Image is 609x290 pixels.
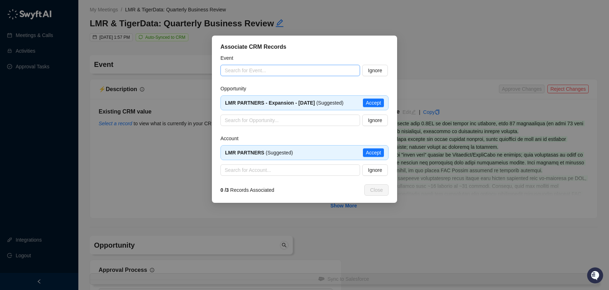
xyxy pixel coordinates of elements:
strong: LMR PARTNERS - Expansion - [DATE] [225,100,315,106]
a: 📚Docs [4,97,29,110]
p: Welcome 👋 [7,28,130,40]
div: Start new chat [24,64,117,72]
span: (Suggested) [225,150,293,155]
button: Ignore [362,65,388,76]
div: 📶 [32,100,38,106]
span: Ignore [368,67,382,74]
button: Close [364,184,389,196]
img: 5124521997842_fc6d7dfcefe973c2e489_88.png [7,64,20,77]
a: Powered byPylon [50,117,86,122]
span: Records Associated [220,186,274,194]
button: Accept [363,99,384,107]
img: Swyft AI [7,7,21,21]
label: Event [220,54,238,62]
div: We're offline, we'll be back soon [24,72,93,77]
span: Ignore [368,166,382,174]
span: Status [39,100,55,107]
span: Accept [366,99,381,107]
span: Accept [366,149,381,157]
strong: 0 / 3 [220,187,229,193]
button: Ignore [362,164,388,176]
strong: LMR PARTNERS [225,150,264,155]
div: 📚 [7,100,13,106]
div: Associate CRM Records [220,43,389,51]
button: Start new chat [121,67,130,75]
iframe: Open customer support [586,267,605,286]
a: 📶Status [29,97,58,110]
span: (Suggested) [225,100,343,106]
label: Account [220,135,243,142]
button: Accept [363,148,384,157]
button: Ignore [362,115,388,126]
label: Opportunity [220,85,251,93]
span: Ignore [368,116,382,124]
h2: How can we help? [7,40,130,51]
span: Docs [14,100,26,107]
span: Pylon [71,117,86,122]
